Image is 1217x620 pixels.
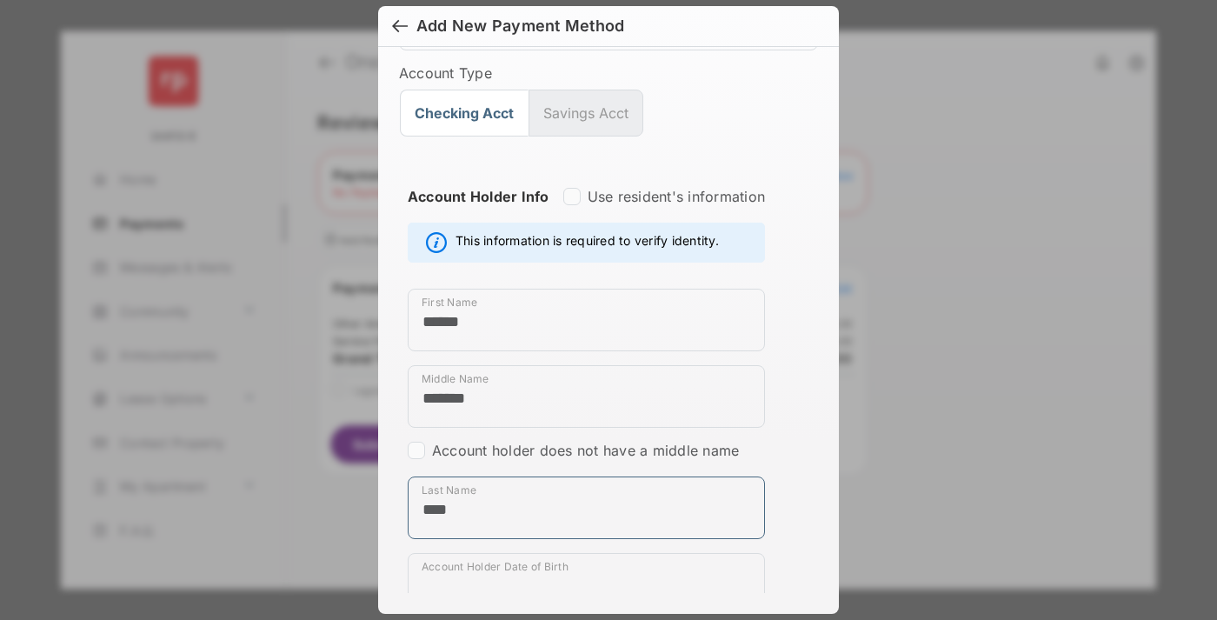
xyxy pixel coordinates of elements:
button: Checking Acct [400,90,529,137]
div: Add New Payment Method [416,17,624,36]
button: Savings Acct [529,90,643,137]
label: Account Type [399,64,818,82]
label: Account holder does not have a middle name [432,442,739,459]
span: This information is required to verify identity. [456,232,719,253]
label: Use resident's information [588,188,765,205]
strong: Account Holder Info [408,188,549,237]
